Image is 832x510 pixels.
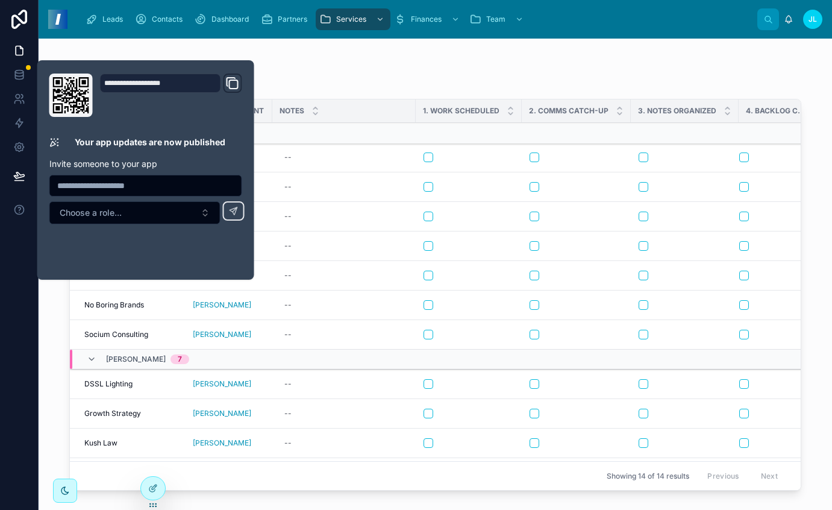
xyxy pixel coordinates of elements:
[411,14,442,24] span: Finances
[257,8,316,30] a: Partners
[466,8,530,30] a: Team
[284,212,292,221] div: --
[193,409,251,418] a: [PERSON_NAME]
[211,14,249,24] span: Dashboard
[284,300,292,310] div: --
[284,379,292,389] div: --
[529,106,608,116] span: 2. Comms Catch-Up
[106,354,166,364] span: [PERSON_NAME]
[746,106,807,116] span: 4. Backlog Cleaned
[102,14,123,24] span: Leads
[75,136,225,148] p: Your app updates are now published
[336,14,366,24] span: Services
[60,207,122,219] span: Choose a role...
[84,379,133,389] span: DSSL Lighting
[284,409,292,418] div: --
[131,8,191,30] a: Contacts
[193,379,251,389] a: [PERSON_NAME]
[84,438,117,448] span: Kush Law
[278,14,307,24] span: Partners
[152,14,183,24] span: Contacts
[284,153,292,162] div: --
[77,6,757,33] div: scrollable content
[49,201,221,224] button: Select Button
[284,330,292,339] div: --
[84,300,144,310] span: No Boring Brands
[82,8,131,30] a: Leads
[48,10,67,29] img: App logo
[84,409,141,418] span: Growth Strategy
[284,438,292,448] div: --
[178,354,182,364] div: 7
[280,106,304,116] span: Notes
[284,271,292,280] div: --
[638,106,716,116] span: 3. Notes Organized
[423,106,499,116] span: 1. Work Scheduled
[486,14,505,24] span: Team
[100,74,242,117] div: Domain and Custom Link
[284,241,292,251] div: --
[84,330,148,339] span: Socium Consulting
[193,300,251,310] a: [PERSON_NAME]
[193,330,251,339] a: [PERSON_NAME]
[284,182,292,192] div: --
[191,8,257,30] a: Dashboard
[49,158,242,170] p: Invite someone to your app
[809,14,817,24] span: JL
[193,438,251,448] a: [PERSON_NAME]
[316,8,390,30] a: Services
[607,471,689,481] span: Showing 14 of 14 results
[390,8,466,30] a: Finances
